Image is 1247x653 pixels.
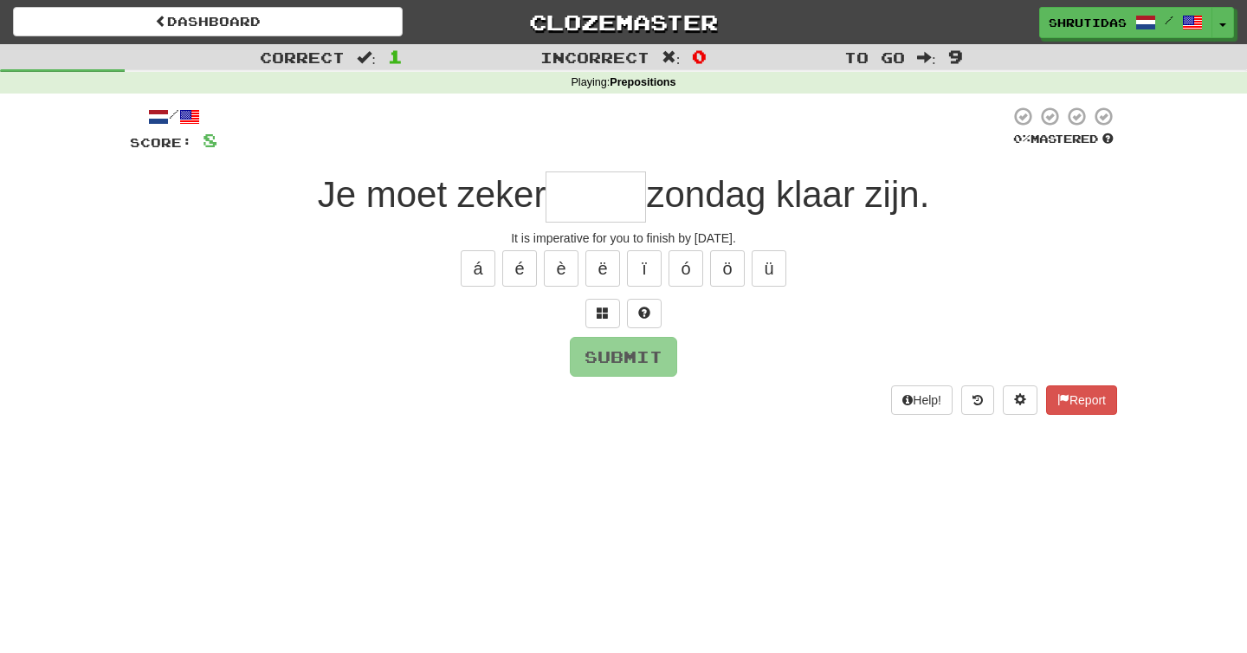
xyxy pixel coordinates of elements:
span: 8 [203,129,217,151]
span: / [1165,14,1173,26]
button: Switch sentence to multiple choice alt+p [585,299,620,328]
button: Report [1046,385,1117,415]
span: 9 [948,46,963,67]
span: 0 % [1013,132,1031,145]
span: To go [844,48,905,66]
button: Round history (alt+y) [961,385,994,415]
span: : [917,50,936,65]
button: ó [669,250,703,287]
span: Incorrect [540,48,649,66]
button: ü [752,250,786,287]
button: Submit [570,337,677,377]
button: á [461,250,495,287]
button: ö [710,250,745,287]
strong: Prepositions [610,76,675,88]
span: : [357,50,376,65]
a: Dashboard [13,7,403,36]
a: ShrutiDas / [1039,7,1212,38]
a: Clozemaster [429,7,818,37]
span: zondag klaar zijn. [646,174,929,215]
button: è [544,250,578,287]
span: ShrutiDas [1049,15,1127,30]
button: Single letter hint - you only get 1 per sentence and score half the points! alt+h [627,299,662,328]
button: ï [627,250,662,287]
span: Correct [260,48,345,66]
button: ë [585,250,620,287]
span: Score: [130,135,192,150]
span: 1 [388,46,403,67]
button: é [502,250,537,287]
span: 0 [692,46,707,67]
span: Je moet zeker [318,174,546,215]
div: Mastered [1010,132,1117,147]
div: It is imperative for you to finish by [DATE]. [130,230,1117,247]
div: / [130,106,217,127]
span: : [662,50,681,65]
button: Help! [891,385,953,415]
